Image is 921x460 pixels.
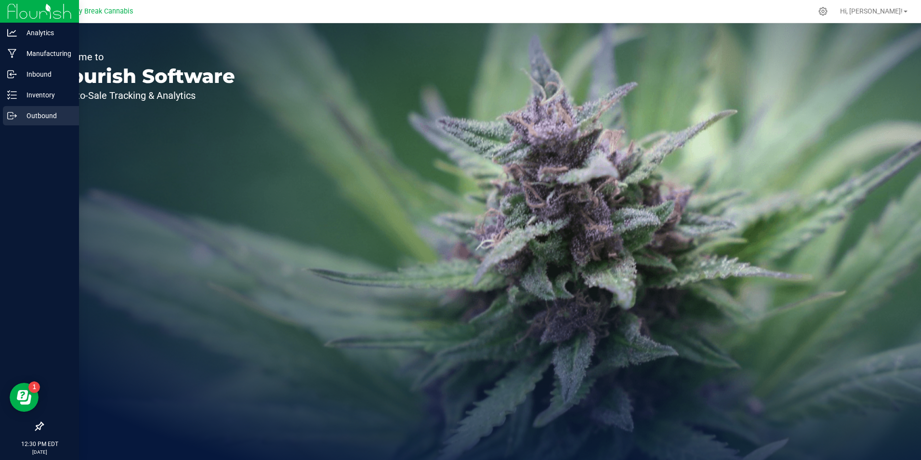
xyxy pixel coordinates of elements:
p: Seed-to-Sale Tracking & Analytics [52,91,235,100]
inline-svg: Outbound [7,111,17,121]
p: Welcome to [52,52,235,62]
p: Flourish Software [52,67,235,86]
span: Lucky Break Cannabis [64,7,133,15]
inline-svg: Analytics [7,28,17,38]
iframe: Resource center unread badge [28,381,40,393]
p: Inventory [17,89,75,101]
div: Manage settings [817,7,829,16]
span: Hi, [PERSON_NAME]! [840,7,903,15]
p: Outbound [17,110,75,122]
iframe: Resource center [10,383,39,412]
p: Manufacturing [17,48,75,59]
p: [DATE] [4,448,75,456]
p: 12:30 PM EDT [4,440,75,448]
inline-svg: Inbound [7,69,17,79]
p: Analytics [17,27,75,39]
inline-svg: Manufacturing [7,49,17,58]
inline-svg: Inventory [7,90,17,100]
p: Inbound [17,68,75,80]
